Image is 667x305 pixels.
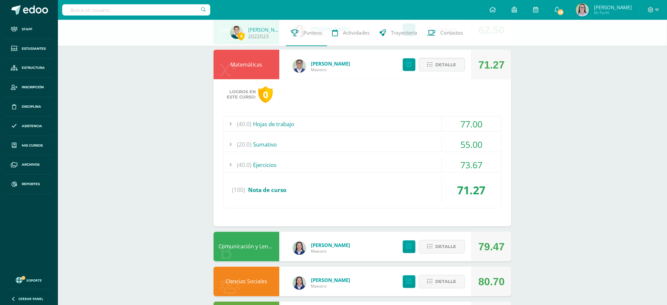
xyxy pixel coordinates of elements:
img: 0720b70caab395a5f554da48e8831271.png [293,277,306,290]
span: Nota de curso [248,186,286,194]
span: Detalle [436,276,456,288]
div: Hojas de trabajo [224,117,501,131]
span: Actividades [343,29,370,36]
div: 80.70 [478,267,505,297]
span: Mi Perfil [594,10,632,15]
a: Matemáticas [231,61,263,68]
div: 73.67 [442,157,501,172]
span: Logros en este curso: [227,89,256,100]
div: 0 [258,86,273,103]
span: Disciplina [22,104,41,109]
img: 04502d3ebb6155621d07acff4f663ff2.png [576,3,589,16]
div: Ejercicios [224,157,501,172]
a: Inscripción [5,78,53,97]
div: 55.00 [442,137,501,152]
span: Punteos [303,29,322,36]
span: Asistencia [22,124,42,129]
span: Detalle [436,241,456,253]
span: Cerrar panel [18,296,43,301]
a: Ciencias Sociales [226,278,268,285]
div: 77.00 [442,117,501,131]
span: Detalle [436,59,456,71]
img: f6a1091ea3bb7f96ed48998b280fb161.png [293,60,306,73]
input: Busca un usuario... [62,4,210,15]
div: 79.47 [478,232,505,262]
a: Soporte [8,275,50,284]
span: Inscripción [22,85,44,90]
span: 4 [238,32,245,40]
a: 2022023 [248,33,269,40]
span: Trayectoria [391,29,417,36]
span: Archivos [22,162,39,167]
a: Trayectoria [374,20,422,46]
span: 66 [557,9,564,16]
span: Estructura [22,65,45,70]
span: Contactos [440,29,463,36]
span: (40.0) [237,117,251,131]
a: Mis cursos [5,136,53,155]
button: Detalle [419,275,465,289]
a: Archivos [5,155,53,175]
span: Mis cursos [22,143,43,148]
a: [PERSON_NAME] [248,26,281,33]
span: Estudiantes [22,46,46,51]
a: Actividades [327,20,374,46]
a: Contactos [422,20,468,46]
span: (100) [232,178,245,203]
a: Staff [5,20,53,39]
button: Detalle [419,58,465,71]
div: Matemáticas [214,50,279,79]
span: Soporte [27,278,42,283]
a: Disciplina [5,97,53,117]
div: 71.27 [442,178,501,203]
a: Asistencia [5,117,53,136]
div: Comunicación y Lenguaje L2 [214,232,279,262]
div: 71.27 [478,50,505,80]
button: Detalle [419,240,465,254]
a: Comunicación y Lenguaje L2 [218,243,289,250]
a: Estudiantes [5,39,53,59]
a: [PERSON_NAME] [311,60,350,67]
a: [PERSON_NAME] [311,242,350,249]
a: Reportes [5,175,53,194]
div: Ciencias Sociales [214,267,279,296]
a: Punteos [286,20,327,46]
a: [PERSON_NAME] [311,277,350,284]
span: Maestro [311,67,350,72]
span: (40.0) [237,157,251,172]
span: Reportes [22,181,40,187]
span: Maestro [311,249,350,254]
span: [PERSON_NAME] [594,4,632,11]
div: Sumativo [224,137,501,152]
img: 0720b70caab395a5f554da48e8831271.png [293,242,306,255]
span: Staff [22,27,32,32]
span: (20.0) [237,137,251,152]
span: Maestro [311,284,350,289]
a: Estructura [5,59,53,78]
img: 00f3e28d337643235773b636efcd14e7.png [230,26,243,39]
